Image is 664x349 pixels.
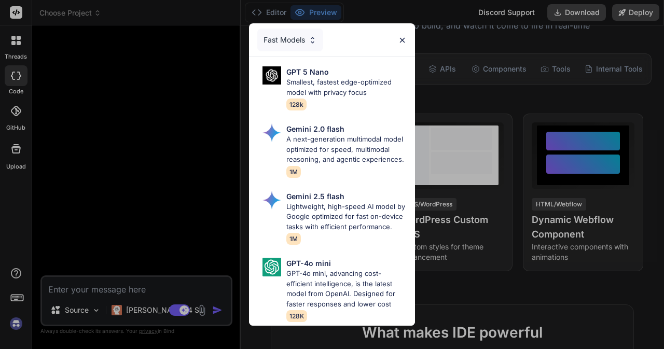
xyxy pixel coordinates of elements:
[262,123,281,142] img: Pick Models
[286,191,344,202] p: Gemini 2.5 flash
[286,166,301,178] span: 1M
[262,258,281,276] img: Pick Models
[286,123,344,134] p: Gemini 2.0 flash
[286,258,331,269] p: GPT-4o mini
[262,191,281,210] img: Pick Models
[257,29,323,51] div: Fast Models
[286,134,407,165] p: A next-generation multimodal model optimized for speed, multimodal reasoning, and agentic experie...
[398,36,407,45] img: close
[308,36,317,45] img: Pick Models
[286,99,307,110] span: 128k
[286,310,307,322] span: 128K
[286,202,407,232] p: Lightweight, high-speed AI model by Google optimized for fast on-device tasks with efficient perf...
[286,66,329,77] p: GPT 5 Nano
[262,66,281,85] img: Pick Models
[286,233,301,245] span: 1M
[286,269,407,309] p: GPT-4o mini, advancing cost-efficient intelligence, is the latest model from OpenAI. Designed for...
[286,77,407,97] p: Smallest, fastest edge-optimized model with privacy focus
